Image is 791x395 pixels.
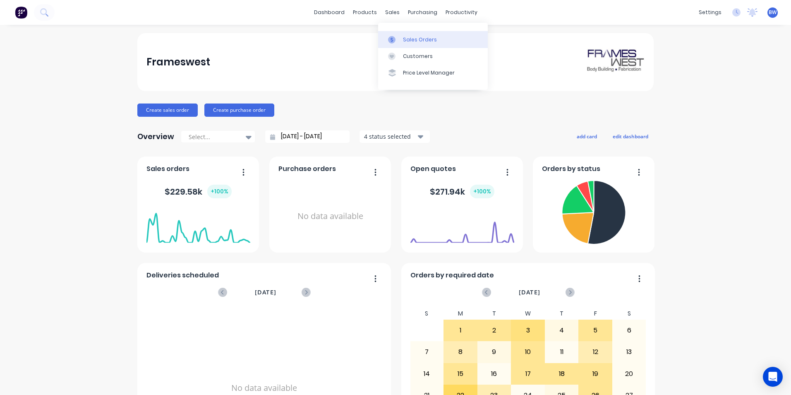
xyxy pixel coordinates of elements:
div: Open Intercom Messenger [763,367,783,387]
span: [DATE] [255,288,276,297]
div: F [578,308,612,320]
div: S [410,308,444,320]
div: 4 status selected [364,132,416,141]
button: 4 status selected [360,130,430,143]
a: Sales Orders [378,31,488,48]
div: products [349,6,381,19]
button: edit dashboard [607,131,654,142]
div: T [477,308,511,320]
span: [DATE] [519,288,540,297]
span: Deliveries scheduled [146,270,219,280]
div: + 100 % [470,185,494,198]
div: 7 [410,342,443,362]
span: Purchase orders [278,164,336,174]
div: Overview [137,128,174,145]
div: 18 [545,364,578,384]
a: dashboard [310,6,349,19]
div: 4 [545,320,578,341]
div: W [511,308,545,320]
div: 11 [545,342,578,362]
div: 1 [444,320,477,341]
div: 12 [579,342,612,362]
div: Customers [403,53,433,60]
div: 20 [613,364,646,384]
div: 2 [478,320,511,341]
a: Customers [378,48,488,65]
div: No data available [278,177,382,255]
button: Create purchase order [204,104,274,117]
div: 8 [444,342,477,362]
button: add card [571,131,602,142]
span: Orders by required date [410,270,494,280]
img: Frameswest [587,48,645,77]
div: 16 [478,364,511,384]
div: + 100 % [207,185,232,198]
div: purchasing [404,6,441,19]
span: Sales orders [146,164,189,174]
a: Price Level Manager [378,65,488,81]
span: Orders by status [542,164,600,174]
div: 17 [511,364,544,384]
div: 15 [444,364,477,384]
span: Open quotes [410,164,456,174]
div: Frameswest [146,54,210,70]
div: T [545,308,579,320]
div: 5 [579,320,612,341]
div: 6 [613,320,646,341]
button: Create sales order [137,104,198,117]
div: $ 229.58k [165,185,232,198]
div: 14 [410,364,443,384]
div: 9 [478,342,511,362]
img: Factory [15,6,27,19]
div: M [443,308,477,320]
div: Sales Orders [403,36,437,43]
div: 13 [613,342,646,362]
div: 10 [511,342,544,362]
div: sales [381,6,404,19]
div: 3 [511,320,544,341]
div: productivity [441,6,482,19]
div: Price Level Manager [403,69,455,77]
div: settings [695,6,726,19]
div: $ 271.94k [430,185,494,198]
span: BW [769,9,777,16]
div: 19 [579,364,612,384]
div: S [612,308,646,320]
